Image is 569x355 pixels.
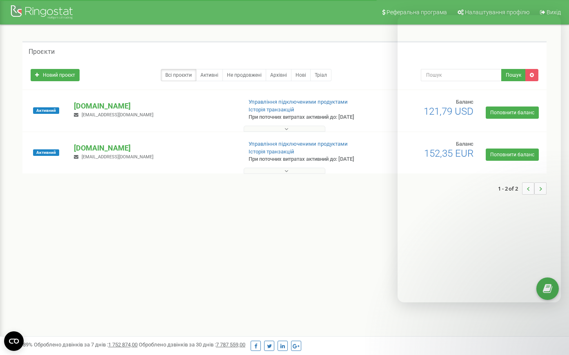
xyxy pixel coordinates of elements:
[31,69,80,81] a: Новий проєкт
[82,112,153,118] span: [EMAIL_ADDRESS][DOMAIN_NAME]
[310,69,331,81] a: Тріал
[249,149,294,155] a: Історія транзакцій
[266,69,291,81] a: Архівні
[33,149,59,156] span: Активний
[222,69,266,81] a: Не продовжені
[82,154,153,160] span: [EMAIL_ADDRESS][DOMAIN_NAME]
[139,342,245,348] span: Оброблено дзвінків за 30 днів :
[465,9,529,16] span: Налаштування профілю
[249,113,367,121] p: При поточних витратах активний до: [DATE]
[249,106,294,113] a: Історія транзакцій
[196,69,223,81] a: Активні
[74,101,235,111] p: [DOMAIN_NAME]
[74,143,235,153] p: [DOMAIN_NAME]
[398,15,561,302] iframe: Intercom live chat
[108,342,138,348] u: 1 752 874,00
[547,9,561,16] span: Вихід
[29,48,55,55] h5: Проєкти
[249,141,348,147] a: Управління підключеними продуктами
[249,99,348,105] a: Управління підключеними продуктами
[216,342,245,348] u: 7 787 559,00
[161,69,196,81] a: Всі проєкти
[291,69,311,81] a: Нові
[249,155,367,163] p: При поточних витратах активний до: [DATE]
[33,107,59,114] span: Активний
[34,342,138,348] span: Оброблено дзвінків за 7 днів :
[541,309,561,328] iframe: Intercom live chat
[4,331,24,351] button: Open CMP widget
[387,9,447,16] span: Реферальна програма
